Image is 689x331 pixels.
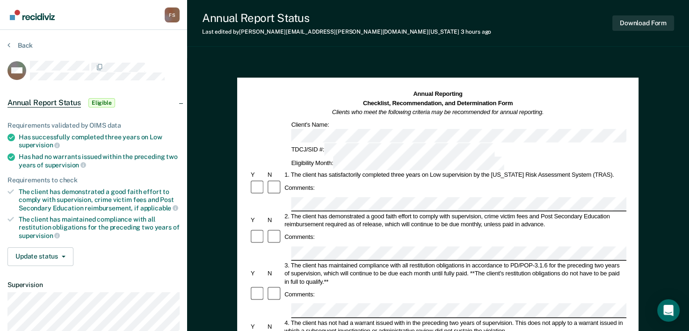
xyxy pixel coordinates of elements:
div: Y [249,269,266,277]
button: Back [7,41,33,50]
strong: Annual Reporting [413,91,463,97]
div: TDCJ/SID #: [290,143,496,157]
div: 3. The client has maintained compliance with all restitution obligations in accordance to PD/POP-... [283,261,627,286]
div: N [266,216,283,224]
div: F S [165,7,180,22]
div: Annual Report Status [202,11,491,25]
strong: Checklist, Recommendation, and Determination Form [363,100,513,106]
div: N [266,323,283,331]
span: supervision [19,141,60,149]
div: Has had no warrants issued within the preceding two years of [19,153,180,169]
button: Update status [7,247,73,266]
div: 1. The client has satisfactorily completed three years on Low supervision by the [US_STATE] Risk ... [283,171,627,179]
span: supervision [45,161,86,169]
span: Eligible [88,98,115,108]
div: Y [249,323,266,331]
div: N [266,171,283,179]
div: N [266,269,283,277]
span: applicable [140,204,178,212]
span: supervision [19,232,60,239]
div: Eligibility Month: [290,157,506,170]
div: Comments: [283,290,316,298]
div: Requirements to check [7,176,180,184]
div: Y [249,171,266,179]
div: 2. The client has demonstrated a good faith effort to comply with supervision, crime victim fees ... [283,212,627,229]
div: Requirements validated by OIMS data [7,122,180,130]
span: Annual Report Status [7,98,81,108]
div: Open Intercom Messenger [657,299,680,322]
div: Y [249,216,266,224]
div: Last edited by [PERSON_NAME][EMAIL_ADDRESS][PERSON_NAME][DOMAIN_NAME][US_STATE] [202,29,491,35]
span: 3 hours ago [461,29,492,35]
div: The client has maintained compliance with all restitution obligations for the preceding two years of [19,216,180,239]
div: Has successfully completed three years on Low [19,133,180,149]
img: Recidiviz [10,10,55,20]
em: Clients who meet the following criteria may be recommended for annual reporting. [332,109,544,115]
button: Download Form [612,15,674,31]
div: Comments: [283,184,316,192]
dt: Supervision [7,281,180,289]
div: Comments: [283,233,316,241]
div: The client has demonstrated a good faith effort to comply with supervision, crime victim fees and... [19,188,180,212]
button: Profile dropdown button [165,7,180,22]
